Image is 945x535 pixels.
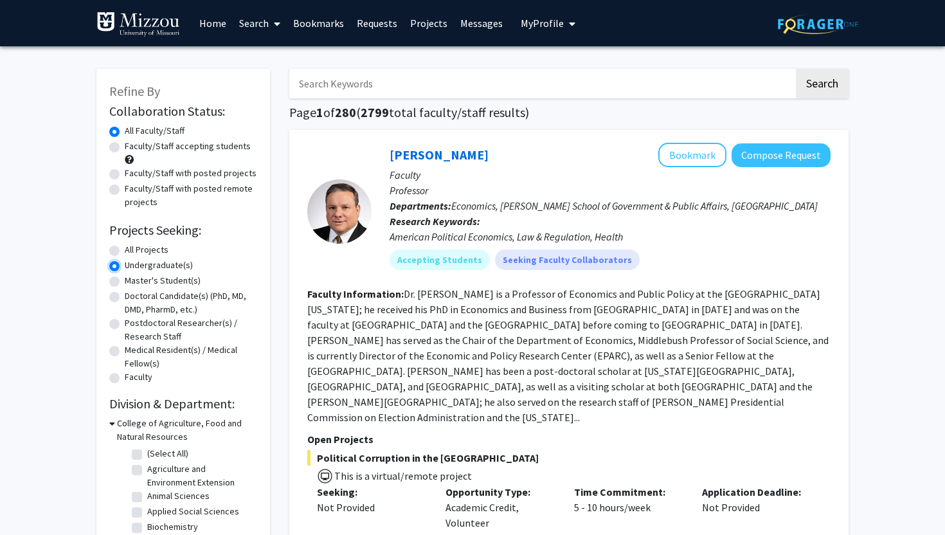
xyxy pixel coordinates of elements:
label: Postdoctoral Researcher(s) / Research Staff [125,316,257,343]
p: Open Projects [307,431,831,447]
mat-chip: Accepting Students [390,249,490,270]
p: Faculty [390,167,831,183]
img: ForagerOne Logo [778,14,858,34]
b: Research Keywords: [390,215,480,228]
mat-chip: Seeking Faculty Collaborators [495,249,640,270]
label: Applied Social Sciences [147,505,239,518]
button: Add Jeff Milyo to Bookmarks [658,143,726,167]
label: Faculty [125,370,152,384]
label: Biochemistry [147,520,198,534]
p: Opportunity Type: [446,484,555,500]
span: Refine By [109,83,160,99]
b: Departments: [390,199,451,212]
div: Not Provided [317,500,426,515]
div: Academic Credit, Volunteer [436,484,564,530]
h3: College of Agriculture, Food and Natural Resources [117,417,257,444]
iframe: Chat [10,477,55,525]
button: Search [796,69,849,98]
a: Messages [454,1,509,46]
span: 2799 [361,104,389,120]
a: Home [193,1,233,46]
b: Faculty Information: [307,287,404,300]
label: Faculty/Staff with posted remote projects [125,182,257,209]
label: Animal Sciences [147,489,210,503]
a: Search [233,1,287,46]
label: Medical Resident(s) / Medical Fellow(s) [125,343,257,370]
span: 280 [335,104,356,120]
button: Compose Request to Jeff Milyo [732,143,831,167]
h2: Division & Department: [109,396,257,412]
span: Economics, [PERSON_NAME] School of Government & Public Affairs, [GEOGRAPHIC_DATA] [451,199,818,212]
div: 5 - 10 hours/week [564,484,693,530]
h1: Page of ( total faculty/staff results) [289,105,849,120]
label: Master's Student(s) [125,274,201,287]
div: Not Provided [692,484,821,530]
span: 1 [316,104,323,120]
div: American Political Economics, Law & Regulation, Health [390,229,831,244]
h2: Collaboration Status: [109,104,257,119]
a: [PERSON_NAME] [390,147,489,163]
p: Application Deadline: [702,484,811,500]
label: All Faculty/Staff [125,124,184,138]
a: Projects [404,1,454,46]
label: Faculty/Staff with posted projects [125,167,256,180]
p: Seeking: [317,484,426,500]
a: Bookmarks [287,1,350,46]
span: Political Corruption in the [GEOGRAPHIC_DATA] [307,450,831,466]
label: Faculty/Staff accepting students [125,140,251,153]
span: This is a virtual/remote project [333,469,472,482]
label: All Projects [125,243,168,257]
img: University of Missouri Logo [96,12,180,37]
span: My Profile [521,17,564,30]
p: Professor [390,183,831,198]
h2: Projects Seeking: [109,222,257,238]
fg-read-more: Dr. [PERSON_NAME] is a Professor of Economics and Public Policy at the [GEOGRAPHIC_DATA][US_STATE... [307,287,829,424]
label: (Select All) [147,447,188,460]
label: Agriculture and Environment Extension [147,462,254,489]
p: Time Commitment: [574,484,683,500]
label: Doctoral Candidate(s) (PhD, MD, DMD, PharmD, etc.) [125,289,257,316]
a: Requests [350,1,404,46]
input: Search Keywords [289,69,794,98]
label: Undergraduate(s) [125,258,193,272]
